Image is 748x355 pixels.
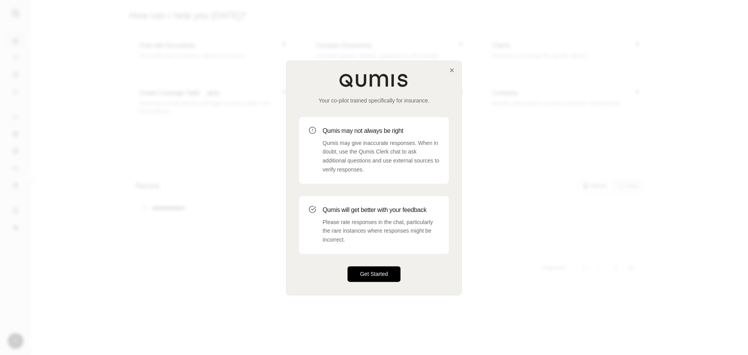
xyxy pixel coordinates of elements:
p: Qumis may give inaccurate responses. When in doubt, use the Qumis Clerk chat to ask additional qu... [323,139,439,174]
h3: Qumis may not always be right [323,126,439,136]
button: Get Started [348,266,400,282]
p: Your co-pilot trained specifically for insurance. [299,97,449,104]
img: Qumis Logo [339,73,409,87]
p: Please rate responses in the chat, particularly the rare instances where responses might be incor... [323,218,439,244]
h3: Qumis will get better with your feedback [323,205,439,215]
